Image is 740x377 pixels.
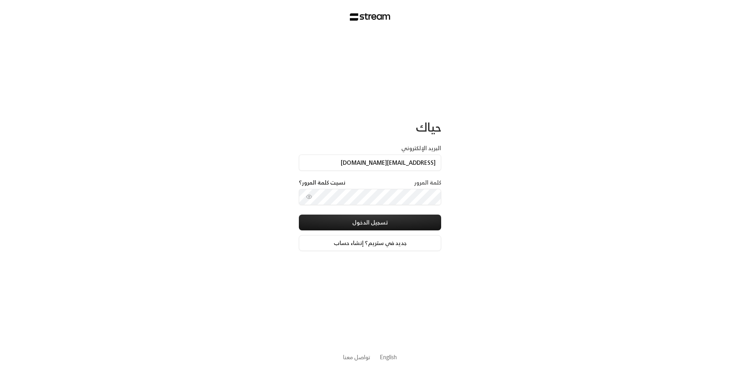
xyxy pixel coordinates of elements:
[350,13,391,21] img: Stream Logo
[299,215,441,230] button: تسجيل الدخول
[416,117,441,138] span: حياك
[343,353,370,361] button: تواصل معنا
[299,235,441,251] a: جديد في ستريم؟ إنشاء حساب
[343,352,370,362] a: تواصل معنا
[303,190,315,203] button: toggle password visibility
[380,350,397,364] a: English
[299,179,345,187] a: نسيت كلمة المرور؟
[414,179,441,187] label: كلمة المرور
[401,144,441,152] label: البريد الإلكتروني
